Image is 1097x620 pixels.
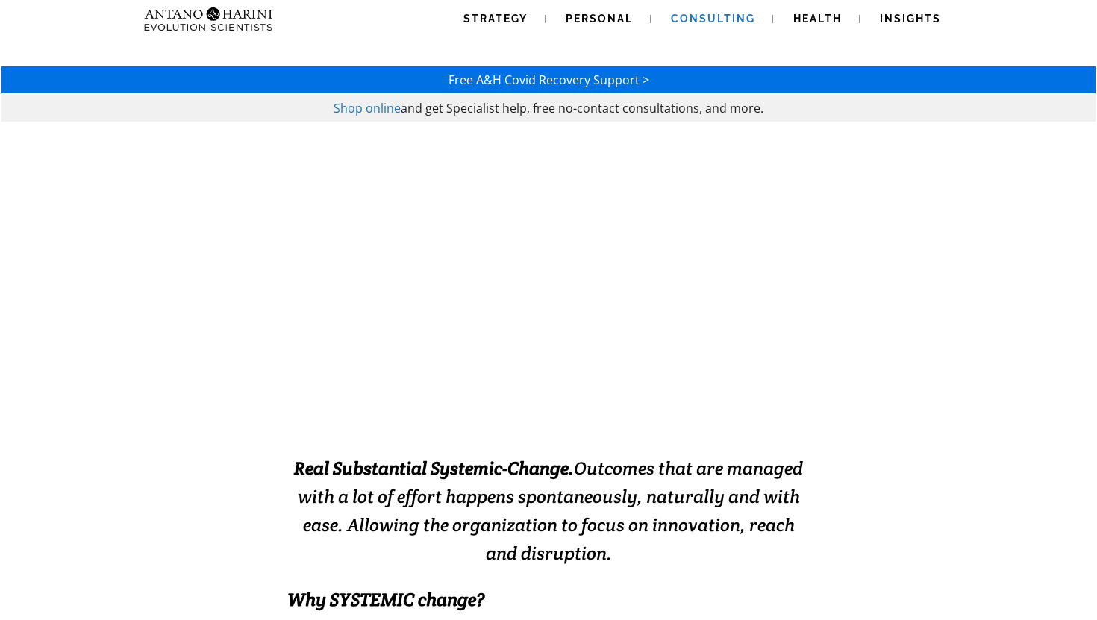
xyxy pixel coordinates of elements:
[463,13,528,25] span: Strategy
[671,13,755,25] span: Consulting
[566,13,633,25] span: Personal
[287,588,484,611] span: Why SYSTEMIC change?
[401,100,763,116] span: and get Specialist help, free no-contact consultations, and more.
[294,457,574,480] strong: Real Substantial Systemic-Change.
[449,72,649,88] a: Free A&H Covid Recovery Support >
[793,13,842,25] span: Health
[334,100,401,116] a: Shop online
[250,363,848,400] strong: EXCELLENCE INSTALLATION. ENABLED.
[294,457,803,565] span: Outcomes that are managed with a lot of effort happens spontaneously, naturally and with ease. Al...
[880,13,941,25] span: Insights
